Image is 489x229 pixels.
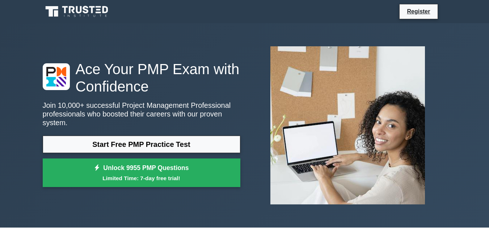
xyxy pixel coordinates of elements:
[52,174,231,182] small: Limited Time: 7-day free trial!
[402,7,434,16] a: Register
[43,60,240,95] h1: Ace Your PMP Exam with Confidence
[43,101,240,127] p: Join 10,000+ successful Project Management Professional professionals who boosted their careers w...
[43,136,240,153] a: Start Free PMP Practice Test
[43,158,240,187] a: Unlock 9955 PMP QuestionsLimited Time: 7-day free trial!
